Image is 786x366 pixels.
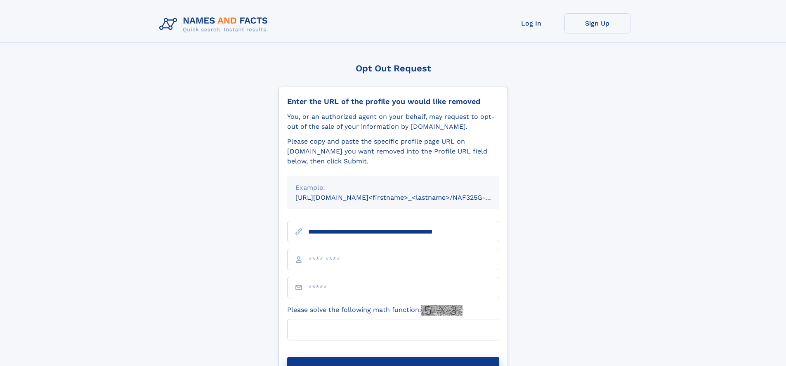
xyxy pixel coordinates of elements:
a: Sign Up [564,13,630,33]
small: [URL][DOMAIN_NAME]<firstname>_<lastname>/NAF325G-xxxxxxxx [295,194,515,201]
div: Example: [295,183,491,193]
div: Enter the URL of the profile you would like removed [287,97,499,106]
div: Opt Out Request [279,63,508,73]
div: You, or an authorized agent on your behalf, may request to opt-out of the sale of your informatio... [287,112,499,132]
label: Please solve the following math function: [287,305,463,316]
img: Logo Names and Facts [156,13,275,35]
div: Please copy and paste the specific profile page URL on [DOMAIN_NAME] you want removed into the Pr... [287,137,499,166]
a: Log In [498,13,564,33]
